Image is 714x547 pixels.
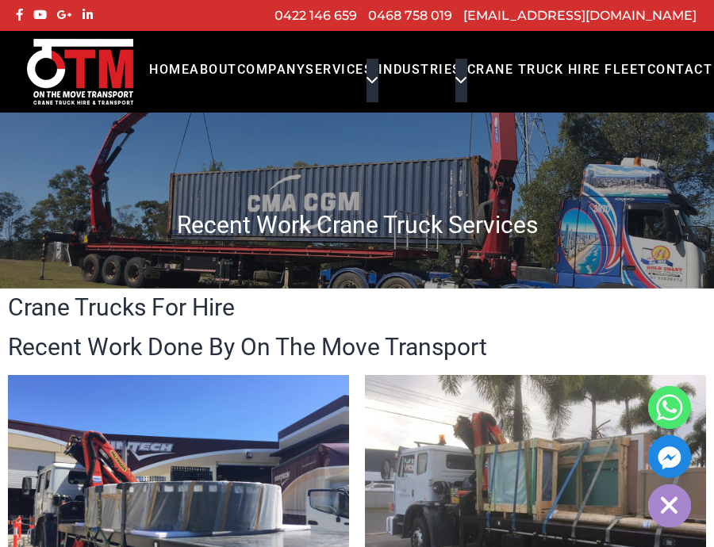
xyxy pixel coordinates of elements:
h2: Crane Trucks For Hire [8,296,706,319]
a: 0468 758 019 [368,8,452,23]
a: Contact [647,59,713,102]
a: Whatsapp [648,386,691,429]
a: Home [149,59,190,102]
img: Otmtransport [24,37,136,106]
a: Industries [378,59,462,102]
a: 0422 146 659 [274,8,357,23]
h2: Recent Work Done By On The Move Transport [8,335,706,359]
a: Facebook_Messenger [648,435,691,478]
h1: Recent Work Crane Truck Services [12,209,702,240]
a: Services [305,59,373,102]
a: About [190,59,237,102]
a: [EMAIL_ADDRESS][DOMAIN_NAME] [463,8,697,23]
a: Crane Truck Hire Fleet [467,59,647,102]
a: COMPANY [237,59,306,102]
